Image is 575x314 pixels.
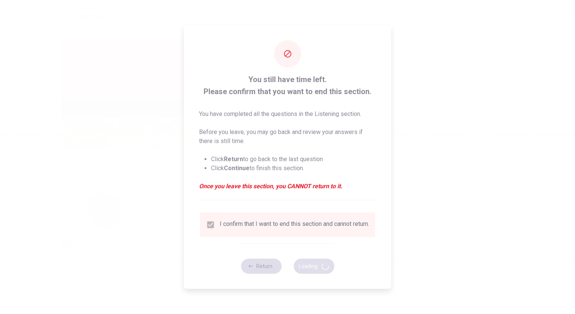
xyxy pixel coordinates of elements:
li: Click to go back to the last question [211,155,376,164]
p: You have completed all the questions in the Listening section. [199,110,376,119]
button: Loading [294,259,334,274]
li: Click to finish this section. [211,164,376,173]
p: Before you leave, you may go back and review your answers if there is still time. [199,128,376,146]
div: I confirm that I want to end this section and cannot return. [220,220,369,229]
button: Return [241,259,281,274]
strong: Continue [224,165,249,172]
span: You still have time left. Please confirm that you want to end this section. [199,73,376,98]
strong: Return [224,155,243,163]
em: Once you leave this section, you CANNOT return to it. [199,182,376,191]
